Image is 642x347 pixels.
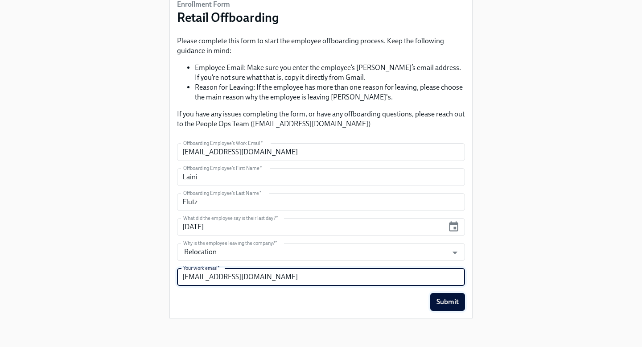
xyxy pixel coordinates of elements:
button: Submit [430,293,465,311]
input: MM/DD/YYYY [177,218,444,236]
h3: Retail Offboarding [177,9,279,25]
button: Open [448,246,462,260]
span: Submit [436,297,459,306]
p: Please complete this form to start the employee offboarding process. Keep the following guidance ... [177,36,465,56]
li: Reason for Leaving: If the employee has more than one reason for leaving, please choose the main ... [195,83,465,102]
p: If you have any issues completing the form, or have any offboarding questions, please reach out t... [177,109,465,129]
li: Employee Email: Make sure you enter the employee’s [PERSON_NAME]’s email address. If you’re not s... [195,63,465,83]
